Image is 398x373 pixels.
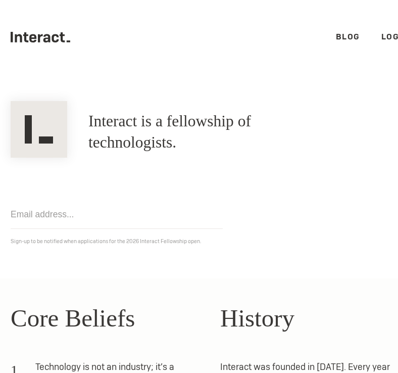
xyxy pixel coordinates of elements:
h2: Core Beliefs [11,300,199,337]
img: Interact Logo [11,101,67,158]
a: Blog [336,31,360,42]
h1: Interact is a fellowship of technologists. [88,111,327,153]
input: Email address... [11,200,223,229]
